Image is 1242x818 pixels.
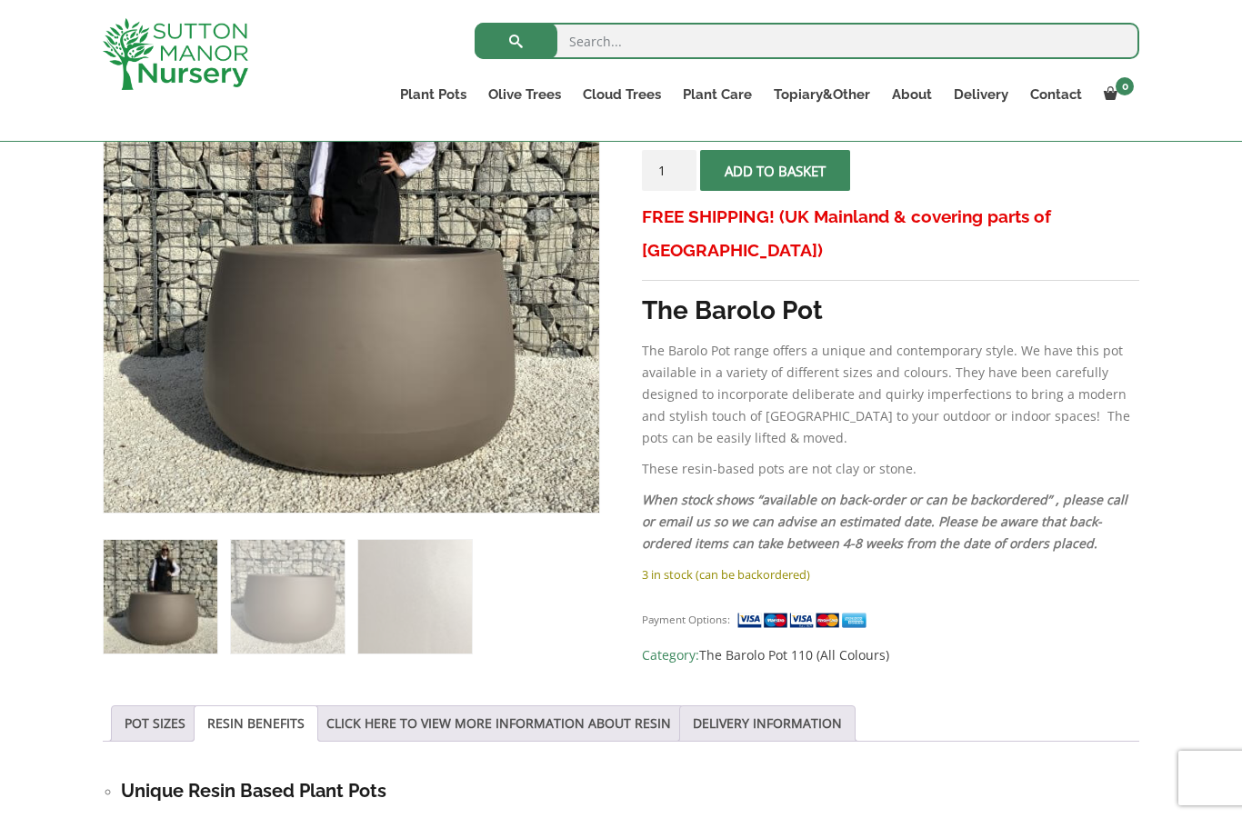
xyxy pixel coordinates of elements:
em: When stock shows “available on back-order or can be backordered” , please call or email us so we ... [642,491,1127,552]
a: Contact [1019,82,1093,107]
img: The Barolo Pot 110 Colour Clay [104,540,217,653]
img: The Barolo Pot 110 Colour Clay - Image 3 [358,540,472,653]
input: Product quantity [642,150,696,191]
a: Delivery [943,82,1019,107]
input: Search... [475,23,1139,59]
a: POT SIZES [125,706,185,741]
img: logo [103,18,248,90]
strong: The Barolo Pot [642,295,823,325]
a: The Barolo Pot 110 (All Colours) [699,646,889,663]
img: payment supported [736,611,873,630]
a: About [881,82,943,107]
a: Plant Pots [389,82,477,107]
a: Olive Trees [477,82,572,107]
a: Cloud Trees [572,82,672,107]
p: The Barolo Pot range offers a unique and contemporary style. We have this pot available in a vari... [642,340,1139,449]
a: RESIN BENEFITS [207,706,305,741]
button: Add to basket [700,150,850,191]
a: 0 [1093,82,1139,107]
p: 3 in stock (can be backordered) [642,564,1139,585]
p: These resin-based pots are not clay or stone. [642,458,1139,480]
a: DELIVERY INFORMATION [693,706,842,741]
a: Plant Care [672,82,763,107]
a: CLICK HERE TO VIEW MORE INFORMATION ABOUT RESIN [326,706,671,741]
h3: FREE SHIPPING! (UK Mainland & covering parts of [GEOGRAPHIC_DATA]) [642,200,1139,267]
a: Topiary&Other [763,82,881,107]
small: Payment Options: [642,613,730,626]
strong: Unique Resin Based Plant Pots [121,780,386,802]
span: Category: [642,644,1139,666]
img: The Barolo Pot 110 Colour Clay - Image 2 [231,540,345,653]
span: 0 [1116,77,1134,95]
